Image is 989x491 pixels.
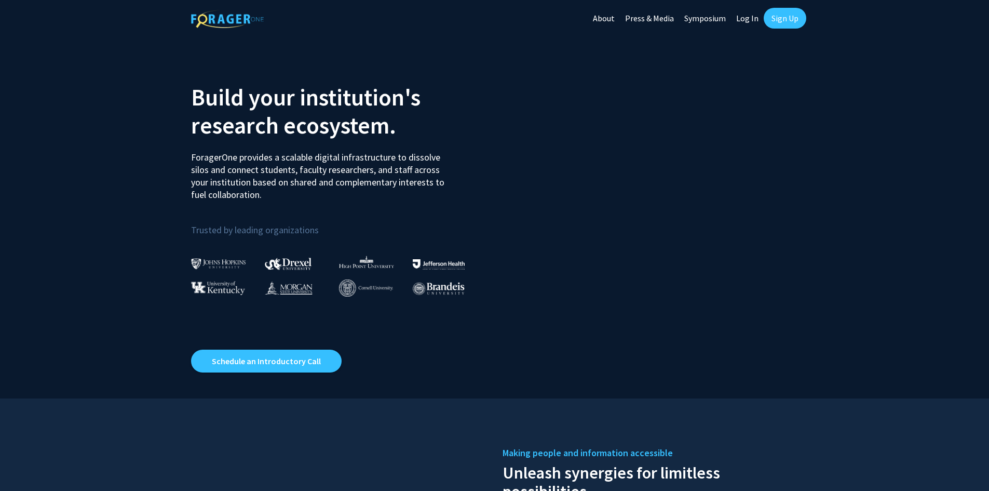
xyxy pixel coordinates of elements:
img: Cornell University [339,280,393,297]
img: Drexel University [265,258,311,270]
img: High Point University [339,256,394,268]
a: Opens in a new tab [191,350,342,373]
h2: Build your institution's research ecosystem. [191,83,487,139]
p: ForagerOne provides a scalable digital infrastructure to dissolve silos and connect students, fac... [191,143,452,201]
img: Johns Hopkins University [191,258,246,269]
img: Brandeis University [413,282,465,295]
img: University of Kentucky [191,281,245,295]
img: ForagerOne Logo [191,10,264,28]
h5: Making people and information accessible [503,445,798,461]
p: Trusted by leading organizations [191,209,487,238]
img: Thomas Jefferson University [413,259,465,269]
a: Sign Up [764,8,806,29]
img: Morgan State University [265,281,313,295]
